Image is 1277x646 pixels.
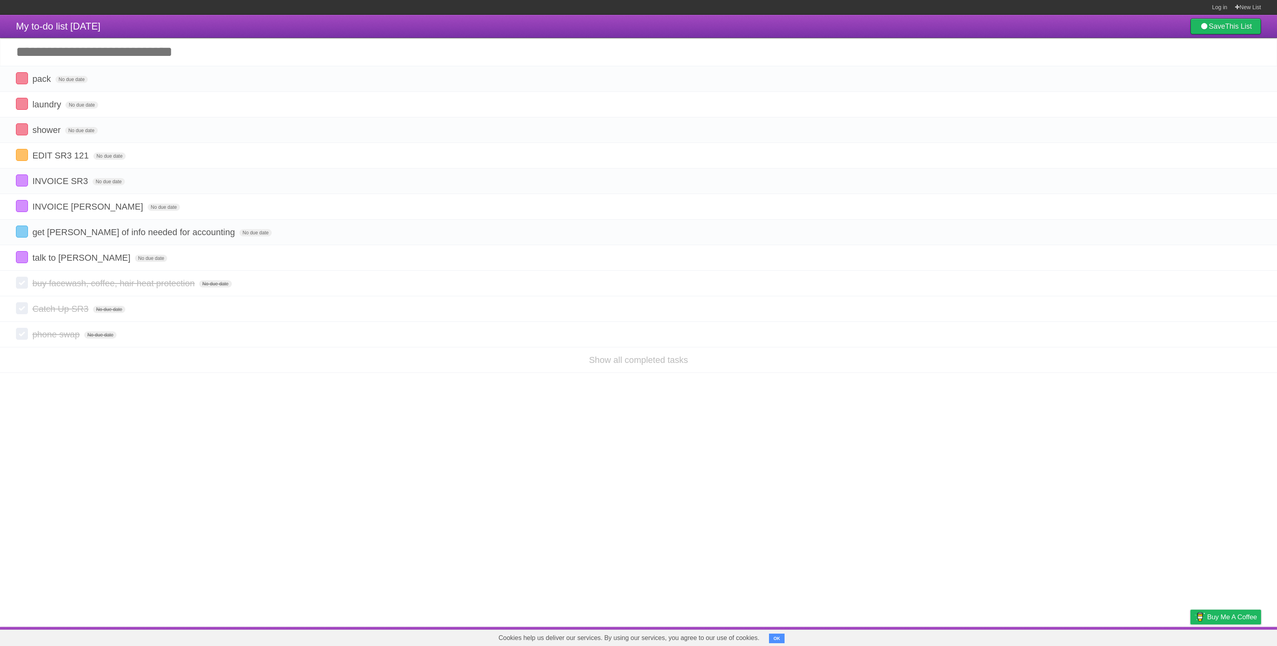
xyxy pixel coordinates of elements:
label: Done [16,226,28,238]
a: Buy me a coffee [1190,610,1261,624]
span: get [PERSON_NAME] of info needed for accounting [32,227,237,237]
label: Done [16,200,28,212]
span: No due date [93,178,125,185]
span: My to-do list [DATE] [16,21,101,32]
a: About [1084,629,1101,644]
span: EDIT SR3 121 [32,151,91,161]
span: shower [32,125,63,135]
button: OK [769,634,785,643]
label: Done [16,302,28,314]
span: buy facewash, coffee, hair heat protection [32,278,197,288]
span: No due date [239,229,272,236]
label: Done [16,98,28,110]
span: No due date [65,127,97,134]
span: talk to [PERSON_NAME] [32,253,132,263]
span: INVOICE SR3 [32,176,90,186]
span: No due date [84,331,117,339]
span: No due date [93,153,126,160]
label: Done [16,72,28,84]
span: Catch Up SR3 [32,304,91,314]
span: Buy me a coffee [1207,610,1257,624]
label: Done [16,251,28,263]
label: Done [16,174,28,186]
span: laundry [32,99,63,109]
a: Show all completed tasks [589,355,688,365]
label: Done [16,328,28,340]
label: Done [16,123,28,135]
label: Done [16,277,28,289]
span: No due date [55,76,88,83]
a: Privacy [1180,629,1201,644]
span: No due date [199,280,231,287]
b: This List [1225,22,1252,30]
span: phone swap [32,329,82,339]
span: No due date [93,306,125,313]
a: Developers [1111,629,1143,644]
a: Suggest a feature [1211,629,1261,644]
span: No due date [148,204,180,211]
span: INVOICE [PERSON_NAME] [32,202,145,212]
span: Cookies help us deliver our services. By using our services, you agree to our use of cookies. [490,630,767,646]
span: pack [32,74,53,84]
img: Buy me a coffee [1194,610,1205,624]
span: No due date [65,101,98,109]
a: Terms [1153,629,1170,644]
a: SaveThis List [1190,18,1261,34]
span: No due date [135,255,167,262]
label: Done [16,149,28,161]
